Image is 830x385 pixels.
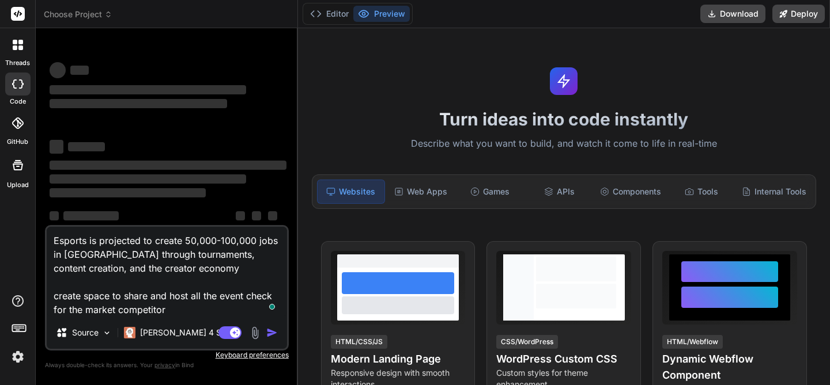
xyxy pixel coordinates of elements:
img: Claude 4 Sonnet [124,327,135,338]
textarea: To enrich screen reader interactions, please activate Accessibility in Grammarly extension settings [47,227,287,317]
div: Websites [317,180,385,204]
button: Preview [353,6,410,22]
span: ‌ [50,174,246,184]
span: ‌ [50,62,66,78]
img: attachment [248,326,262,340]
span: Choose Project [44,9,112,20]
span: ‌ [268,211,277,220]
span: ‌ [68,142,105,151]
h1: Turn ideas into code instantly [305,109,823,129]
img: Pick Models [102,328,112,338]
img: icon [266,327,278,338]
span: ‌ [50,188,206,197]
div: Components [595,180,666,204]
label: Upload [7,180,29,190]
div: HTML/Webflow [662,335,723,349]
span: ‌ [50,211,59,220]
div: Tools [668,180,735,204]
div: APIs [526,180,593,204]
button: Download [700,5,765,23]
h4: Modern Landing Page [331,351,466,367]
label: code [10,97,26,106]
div: Games [456,180,523,204]
span: privacy [154,361,175,368]
h4: WordPress Custom CSS [496,351,631,367]
div: Internal Tools [737,180,811,204]
p: Describe what you want to build, and watch it come to life in real-time [305,136,823,151]
button: Deploy [772,5,825,23]
p: Always double-check its answers. Your in Bind [45,360,289,371]
span: ‌ [50,85,246,94]
span: ‌ [63,211,119,220]
p: [PERSON_NAME] 4 S.. [140,327,226,338]
p: Keyboard preferences [45,350,289,360]
img: settings [8,347,28,367]
h4: Dynamic Webflow Component [662,351,797,383]
div: CSS/WordPress [496,335,558,349]
span: ‌ [236,211,245,220]
label: threads [5,58,30,68]
span: ‌ [50,140,63,154]
div: Web Apps [387,180,454,204]
div: HTML/CSS/JS [331,335,387,349]
label: GitHub [7,137,28,147]
span: ‌ [70,66,89,75]
span: ‌ [252,211,261,220]
span: ‌ [50,161,286,170]
p: Source [72,327,99,338]
span: ‌ [50,99,227,108]
button: Editor [305,6,353,22]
